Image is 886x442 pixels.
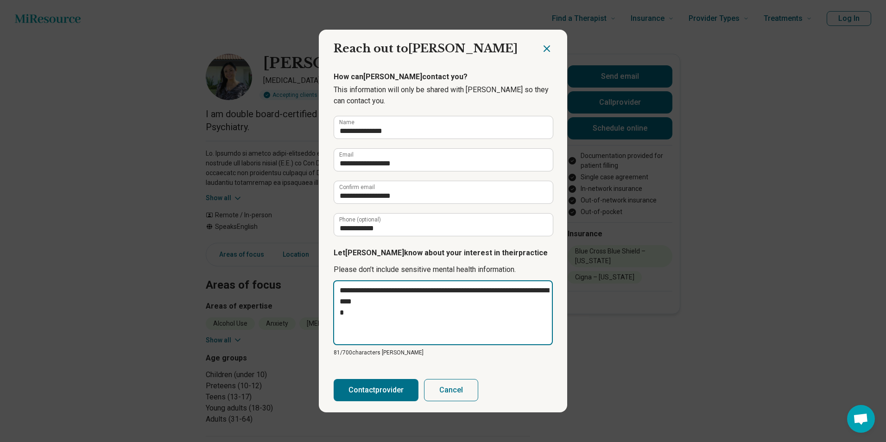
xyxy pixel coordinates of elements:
p: How can [PERSON_NAME] contact you? [334,71,552,82]
p: Let [PERSON_NAME] know about your interest in their practice [334,247,552,259]
button: Cancel [424,379,478,401]
button: Contactprovider [334,379,418,401]
p: 81/ 700 characters [PERSON_NAME] [334,348,552,357]
button: Close dialog [541,43,552,54]
label: Phone (optional) [339,217,381,222]
label: Email [339,152,354,158]
p: This information will only be shared with [PERSON_NAME] so they can contact you. [334,84,552,107]
p: Please don’t include sensitive mental health information. [334,264,552,275]
label: Confirm email [339,184,375,190]
label: Name [339,120,354,125]
span: Reach out to [PERSON_NAME] [334,42,518,55]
